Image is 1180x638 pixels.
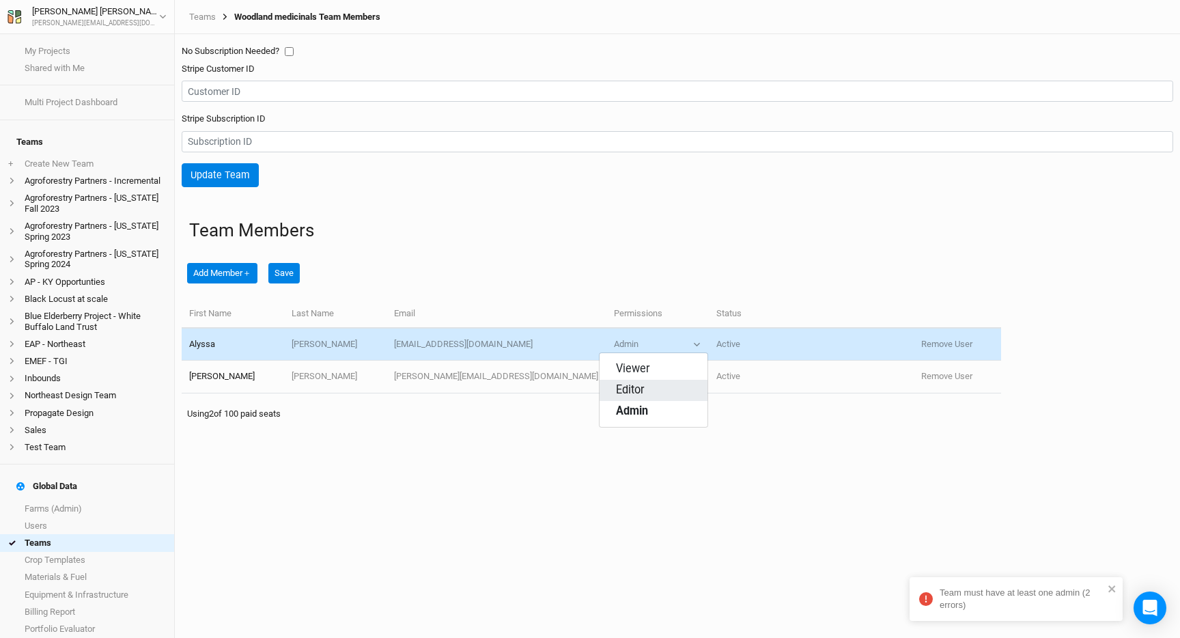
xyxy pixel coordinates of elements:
div: Open Intercom Messenger [1134,592,1166,624]
div: [PERSON_NAME][EMAIL_ADDRESS][DOMAIN_NAME] [32,18,159,29]
td: [PERSON_NAME] [284,361,387,393]
div: Admin [614,338,638,350]
button: Admin [614,338,701,350]
span: Viewer [616,361,650,377]
button: Save [268,263,300,283]
a: Teams [189,12,216,23]
td: Active [708,329,811,361]
th: Last Name [284,300,387,329]
td: [PERSON_NAME][EMAIL_ADDRESS][DOMAIN_NAME] [387,361,606,393]
div: Team must have at least one admin (2 errors) [940,587,1104,611]
h4: Teams [8,128,166,156]
h1: Team Members [189,220,1166,241]
td: [PERSON_NAME] [284,329,387,361]
button: Remove User [921,338,972,350]
input: Subscription ID [182,131,1173,152]
td: Active [708,361,811,393]
input: Customer ID [182,81,1173,102]
div: Global Data [16,481,77,492]
span: Admin [616,404,648,419]
button: [PERSON_NAME] [PERSON_NAME][PERSON_NAME][EMAIL_ADDRESS][DOMAIN_NAME] [7,4,167,29]
td: [PERSON_NAME] [182,361,284,393]
button: Update Team [182,163,259,187]
th: Email [387,300,606,329]
label: Stripe Subscription ID [182,113,266,125]
label: Stripe Customer ID [182,63,255,75]
td: Alyssa [182,329,284,361]
span: + [8,158,13,169]
span: Editor [616,383,645,398]
button: close [1108,583,1117,595]
th: Permissions [606,300,708,329]
th: Status [708,300,811,329]
button: Add Member＋ [187,263,257,283]
label: No Subscription Needed? [182,45,279,57]
td: [EMAIL_ADDRESS][DOMAIN_NAME] [387,329,606,361]
button: Remove User [921,370,972,383]
span: Using 2 of 100 paid seats [187,408,281,419]
th: First Name [182,300,284,329]
div: [PERSON_NAME] [PERSON_NAME] [32,5,159,18]
div: Woodland medicinals Team Members [216,12,380,23]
